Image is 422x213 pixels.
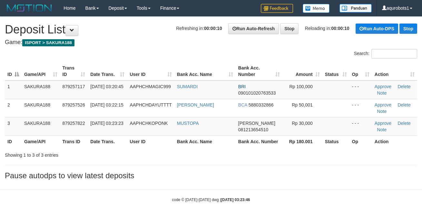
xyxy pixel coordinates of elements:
[249,102,274,107] span: Copy 5880332866 to clipboard
[130,121,168,126] span: AAPHCHKOPONK
[292,121,313,126] span: Rp 30,000
[5,149,171,158] div: Showing 1 to 3 of 3 entries
[375,84,391,89] a: Approve
[375,102,391,107] a: Approve
[5,23,417,36] h1: Deposit List
[238,84,246,89] span: BRI
[5,117,22,135] td: 3
[261,4,293,13] img: Feedback.jpg
[377,127,387,132] a: Note
[5,99,22,117] td: 2
[177,121,199,126] a: MUSTOPA
[127,62,174,80] th: User ID: activate to sort column ascending
[221,198,250,202] strong: [DATE] 03:23:46
[292,102,313,107] span: Rp 50,001
[22,117,60,135] td: SAKURA188
[399,23,417,34] a: Stop
[322,135,349,147] th: Status
[397,121,410,126] a: Delete
[397,84,410,89] a: Delete
[280,23,299,34] a: Stop
[354,49,417,59] label: Search:
[238,127,268,132] span: Copy 081213654510 to clipboard
[236,62,282,80] th: Bank Acc. Number: activate to sort column ascending
[289,84,312,89] span: Rp 100,000
[5,135,22,147] th: ID
[349,99,372,117] td: - - -
[371,49,417,59] input: Search:
[176,26,222,31] span: Refreshing in:
[88,135,127,147] th: Date Trans.
[22,62,60,80] th: Game/API: activate to sort column ascending
[90,121,123,126] span: [DATE] 03:23:23
[90,102,123,107] span: [DATE] 03:22:15
[372,135,417,147] th: Action
[356,23,398,34] a: Run Auto-DPS
[22,80,60,99] td: SAKURA188
[127,135,174,147] th: User ID
[63,102,85,107] span: 879257526
[5,80,22,99] td: 1
[377,109,387,114] a: Note
[88,62,127,80] th: Date Trans.: activate to sort column ascending
[130,84,171,89] span: AAPHCHMAGIC999
[238,121,275,126] span: [PERSON_NAME]
[377,90,387,96] a: Note
[204,26,222,31] strong: 00:00:10
[5,62,22,80] th: ID: activate to sort column descending
[349,117,372,135] td: - - -
[177,102,214,107] a: [PERSON_NAME]
[375,121,391,126] a: Approve
[397,102,410,107] a: Delete
[349,135,372,147] th: Op
[60,62,88,80] th: Trans ID: activate to sort column ascending
[282,62,322,80] th: Amount: activate to sort column ascending
[372,62,417,80] th: Action: activate to sort column ascending
[90,84,123,89] span: [DATE] 03:20:45
[5,39,417,46] h4: Game:
[322,62,349,80] th: Status: activate to sort column ascending
[282,135,322,147] th: Rp 180.001
[238,102,247,107] span: BCA
[339,4,372,13] img: panduan.png
[130,102,172,107] span: AAPHCHDAYUTTTT
[174,135,236,147] th: Bank Acc. Name
[174,62,236,80] th: Bank Acc. Name: activate to sort column ascending
[177,84,198,89] a: SUMARDI
[22,39,74,46] span: ISPORT > SAKURA188
[5,3,54,13] img: MOTION_logo.png
[60,135,88,147] th: Trans ID
[172,198,250,202] small: code © [DATE]-[DATE] dwg |
[63,84,85,89] span: 879257117
[236,135,282,147] th: Bank Acc. Number
[5,171,417,180] h3: Pause autodps to view latest deposits
[238,90,276,96] span: Copy 090101020763533 to clipboard
[228,23,279,34] a: Run Auto-Refresh
[349,62,372,80] th: Op: activate to sort column ascending
[22,135,60,147] th: Game/API
[303,4,330,13] img: Button%20Memo.svg
[63,121,85,126] span: 879257822
[305,26,349,31] span: Reloading in:
[349,80,372,99] td: - - -
[22,99,60,117] td: SAKURA188
[331,26,349,31] strong: 00:00:10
